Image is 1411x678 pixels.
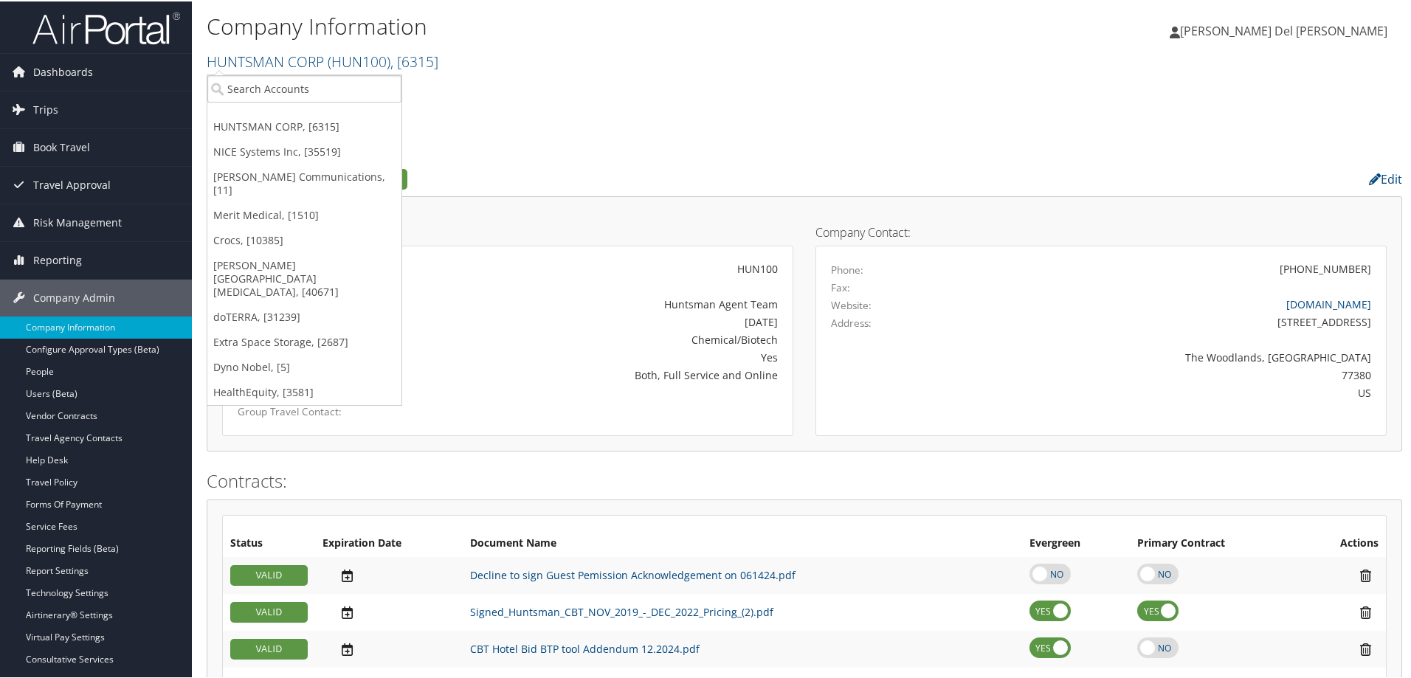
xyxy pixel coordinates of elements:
[207,378,401,404] a: HealthEquity, [3581]
[207,226,401,252] a: Crocs, [10385]
[207,10,1004,41] h1: Company Information
[972,384,1372,399] div: US
[470,640,700,654] a: CBT Hotel Bid BTP tool Addendum 12.2024.pdf
[33,52,93,89] span: Dashboards
[207,201,401,226] a: Merit Medical, [1510]
[207,165,996,190] h2: Company Profile:
[322,603,455,619] div: Add/Edit Date
[425,313,778,328] div: [DATE]
[238,403,403,418] label: Group Travel Contact:
[425,348,778,364] div: Yes
[425,260,778,275] div: HUN100
[207,163,401,201] a: [PERSON_NAME] Communications, [11]
[230,637,308,658] div: VALID
[322,640,455,656] div: Add/Edit Date
[207,50,438,70] a: HUNTSMAN CORP
[972,313,1372,328] div: [STREET_ADDRESS]
[470,567,796,581] a: Decline to sign Guest Pemission Acknowledgement on 061424.pdf
[33,165,111,202] span: Travel Approval
[815,225,1387,237] h4: Company Contact:
[230,601,308,621] div: VALID
[425,295,778,311] div: Huntsman Agent Team
[1286,296,1371,310] a: [DOMAIN_NAME]
[230,564,308,584] div: VALID
[33,90,58,127] span: Trips
[831,314,872,329] label: Address:
[33,278,115,315] span: Company Admin
[831,261,863,276] label: Phone:
[470,603,773,618] a: Signed_Huntsman_CBT_NOV_2019_-_DEC_2022_Pricing_(2).pdf
[207,328,401,353] a: Extra Space Storage, [2687]
[315,529,463,556] th: Expiration Date
[1280,260,1371,275] div: [PHONE_NUMBER]
[32,10,180,44] img: airportal-logo.png
[972,348,1372,364] div: The Woodlands, [GEOGRAPHIC_DATA]
[223,529,315,556] th: Status
[1170,7,1402,52] a: [PERSON_NAME] Del [PERSON_NAME]
[463,529,1022,556] th: Document Name
[1353,640,1379,656] i: Remove Contract
[1022,529,1130,556] th: Evergreen
[831,279,850,294] label: Fax:
[33,241,82,277] span: Reporting
[1353,567,1379,582] i: Remove Contract
[207,138,401,163] a: NICE Systems Inc, [35519]
[207,113,401,138] a: HUNTSMAN CORP, [6315]
[207,467,1402,492] h2: Contracts:
[207,74,401,101] input: Search Accounts
[390,50,438,70] span: , [ 6315 ]
[972,366,1372,381] div: 77380
[425,366,778,381] div: Both, Full Service and Online
[33,128,90,165] span: Book Travel
[222,225,793,237] h4: Account Details:
[425,331,778,346] div: Chemical/Biotech
[328,50,390,70] span: ( HUN100 )
[1130,529,1299,556] th: Primary Contract
[207,353,401,378] a: Dyno Nobel, [5]
[1369,170,1402,186] a: Edit
[1180,21,1387,38] span: [PERSON_NAME] Del [PERSON_NAME]
[322,567,455,582] div: Add/Edit Date
[1299,529,1386,556] th: Actions
[207,303,401,328] a: doTERRA, [31239]
[1353,603,1379,619] i: Remove Contract
[207,252,401,303] a: [PERSON_NAME][GEOGRAPHIC_DATA][MEDICAL_DATA], [40671]
[33,203,122,240] span: Risk Management
[831,297,872,311] label: Website:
